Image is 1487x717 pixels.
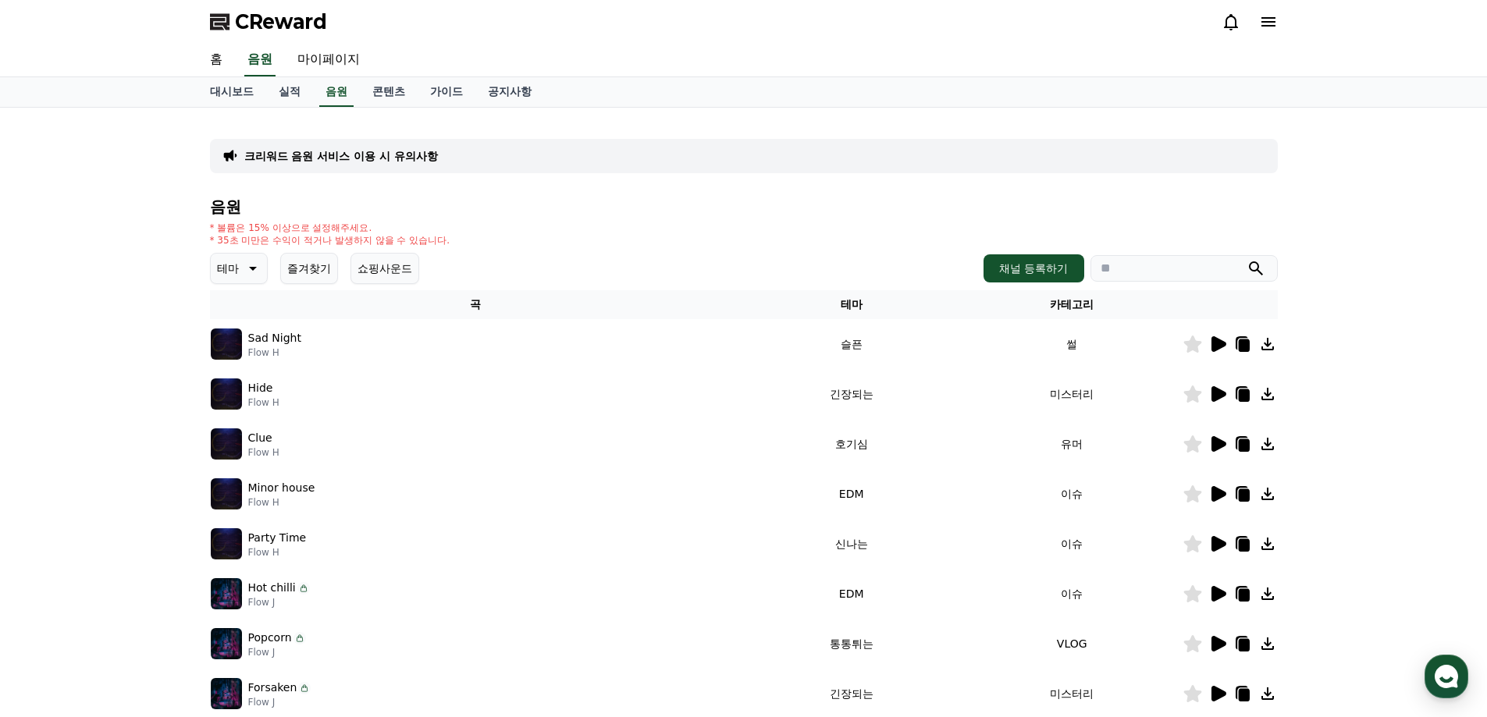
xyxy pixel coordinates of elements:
[96,442,213,476] a: 새 문의하기
[210,198,1278,215] h4: 음원
[248,330,301,346] p: Sad Night
[112,57,148,69] div: 2시간 전
[475,77,544,107] a: 공지사항
[962,469,1183,519] td: 이슈
[53,70,290,101] div: 안녕하세요. 신청하신 채널이 모두 승인되었습니다.
[210,253,268,284] button: 테마
[285,44,372,76] a: 마이페이지
[115,451,177,467] span: 새 문의하기
[210,222,450,234] p: * 볼륨은 15% 이상으로 설정해주세요.
[8,115,301,173] a: CReward2시간 전 면세사업자는 세금계산서 발행 불가능한데 입력 안해도 되는건가요?
[248,396,279,409] p: Flow H
[197,44,235,76] a: 홈
[962,290,1183,319] th: 카테고리
[248,346,301,359] p: Flow H
[248,546,307,559] p: Flow H
[248,646,306,658] p: Flow J
[984,254,1083,282] button: 채널 등록하기
[248,446,279,459] p: Flow H
[962,369,1183,419] td: 미스터리
[53,136,290,167] div: 면세사업자는 세금계산서 발행 불가능한데 입력 안해도 되는건가요?
[962,569,1183,619] td: 이슈
[210,234,450,247] p: * 35초 미만은 수익이 적거나 발생하지 않을 수 있습니다.
[244,44,276,76] a: 음원
[248,580,296,596] p: Hot chilli
[741,369,962,419] td: 긴장되는
[962,319,1183,369] td: 썰
[360,77,418,107] a: 콘텐츠
[241,518,260,531] span: 설정
[248,596,310,609] p: Flow J
[248,696,311,708] p: Flow J
[962,619,1183,669] td: VLOG
[962,519,1183,569] td: 이슈
[248,430,272,446] p: Clue
[103,495,201,534] a: 대화
[211,328,242,360] img: music
[5,495,103,534] a: 홈
[217,257,239,279] p: 테마
[248,380,273,396] p: Hide
[280,253,338,284] button: 즐겨찾기
[201,495,300,534] a: 설정
[319,77,354,107] a: 음원
[741,519,962,569] td: 신나는
[741,619,962,669] td: 통통튀는
[235,9,327,34] span: CReward
[248,630,292,646] p: Popcorn
[49,518,59,531] span: 홈
[962,419,1183,469] td: 유머
[211,628,242,659] img: music
[350,253,419,284] button: 쇼핑사운드
[248,480,315,496] p: Minor house
[211,678,242,709] img: music
[248,496,315,509] p: Flow H
[248,530,307,546] p: Party Time
[211,578,242,609] img: music
[211,378,242,410] img: music
[53,56,104,70] div: Creward
[741,569,962,619] td: EDM
[197,77,266,107] a: 대시보드
[211,478,242,509] img: music
[211,428,242,460] img: music
[741,469,962,519] td: EDM
[211,528,242,559] img: music
[16,18,49,37] span: 대화
[266,77,313,107] a: 실적
[210,9,327,34] a: CReward
[741,319,962,369] td: 슬픈
[741,419,962,469] td: 호기심
[248,680,297,696] p: Forsaken
[210,290,742,319] th: 곡
[244,148,438,164] a: 크리워드 음원 서비스 이용 시 유의사항
[143,519,162,531] span: 대화
[741,290,962,319] th: 테마
[8,50,301,108] a: Creward2시간 전 안녕하세요. 신청하신 채널이 모두 승인되었습니다.
[115,122,151,135] div: 2시간 전
[53,122,107,136] div: CReward
[418,77,475,107] a: 가이드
